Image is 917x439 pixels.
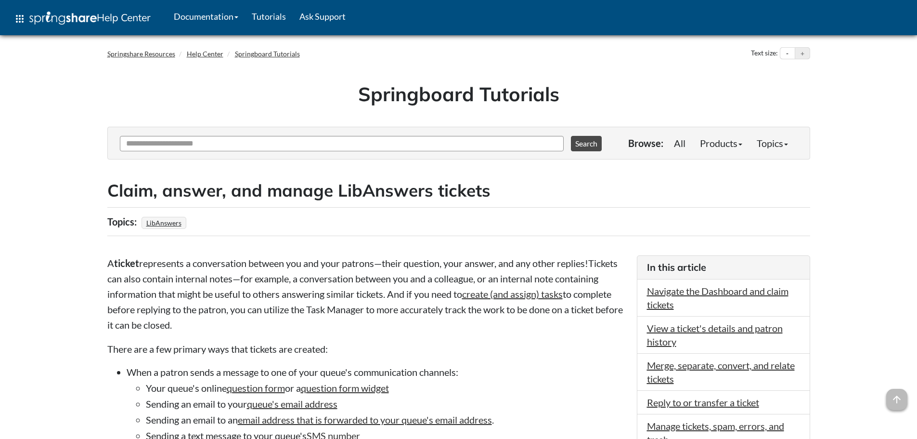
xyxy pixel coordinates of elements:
span: Help Center [97,11,151,24]
h3: In this article [647,261,800,274]
a: Help Center [187,50,223,58]
span: apps [14,13,26,25]
h1: Springboard Tutorials [115,80,803,107]
li: Sending an email to your [146,397,627,411]
a: Products [693,133,749,153]
a: Tutorials [245,4,293,28]
a: Springboard Tutorials [235,50,300,58]
a: create (and assign) tasks [462,288,563,300]
a: View a ticket's details and patron history [647,322,783,347]
span: arrow_upward [886,389,907,410]
li: Your queue's online or a [146,381,627,395]
a: Documentation [167,4,245,28]
a: apps Help Center [7,4,157,33]
div: Topics: [107,213,139,231]
a: Springshare Resources [107,50,175,58]
a: Topics [749,133,795,153]
a: question form widget [301,382,389,394]
a: All [667,133,693,153]
img: Springshare [29,12,97,25]
h2: Claim, answer, and manage LibAnswers tickets [107,179,810,202]
button: Decrease text size [780,48,795,59]
p: Browse: [628,136,663,150]
a: email address that is forwarded to your queue's email address [238,414,492,426]
a: arrow_upward [886,390,907,401]
a: Reply to or transfer a ticket [647,397,759,408]
span: Tickets can also contain internal notes—for example, a conversation between you and a colleague, ... [107,257,623,331]
a: queue's email address [247,398,337,410]
strong: ticket [114,257,139,269]
p: There are a few primary ways that tickets are created: [107,342,627,356]
button: Search [571,136,602,151]
li: Sending an email to an . [146,413,627,426]
a: question form [227,382,285,394]
a: Ask Support [293,4,352,28]
a: Merge, separate, convert, and relate tickets [647,359,795,385]
button: Increase text size [795,48,810,59]
a: LibAnswers [145,216,183,230]
div: Text size: [749,47,780,60]
a: Navigate the Dashboard and claim tickets [647,285,788,310]
p: A represents a conversation between you and your patrons—their question, your answer, and any oth... [107,255,627,333]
